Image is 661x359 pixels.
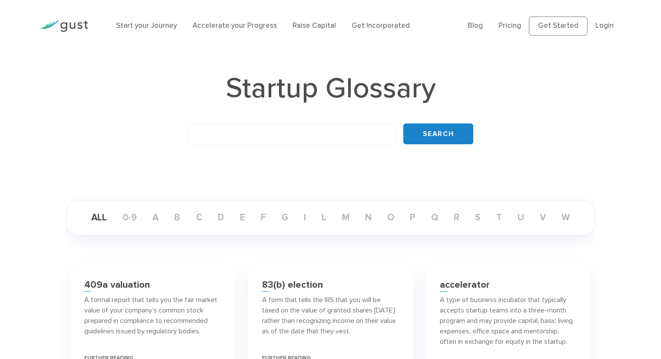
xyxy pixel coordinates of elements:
a: Get Incorporated [352,21,410,30]
a: Start your Journey [116,21,177,30]
a: a [146,212,166,223]
a: i [297,212,313,223]
a: v [533,212,553,223]
a: n [358,212,379,223]
a: ALL [84,212,114,223]
a: Accelerate your Progress [193,21,277,30]
a: q [424,212,445,223]
h1: Startup Glossary [66,74,595,103]
a: u [511,212,531,223]
input: Search [403,123,473,144]
a: c [189,212,209,223]
a: r [447,212,466,223]
a: d [211,212,231,223]
a: Pricing [498,21,521,30]
img: Gust Logo [40,20,88,32]
a: Blog [468,21,483,30]
a: Login [595,21,614,30]
h3: 83(b) election [262,279,323,290]
a: s [468,212,488,223]
a: p [403,212,422,223]
a: m [335,212,356,223]
a: o [380,212,401,223]
a: Raise Capital [292,21,336,30]
a: b [167,212,187,223]
a: 0-9 [116,212,144,223]
a: w [555,212,577,223]
a: Get Started [529,17,588,36]
h3: 409a valuation [84,279,150,290]
a: f [254,212,273,223]
a: t [489,212,509,223]
h3: accelerator [440,279,490,290]
a: g [275,212,295,223]
p: A type of business incubator that typically accepts startup teams into a three-month program and ... [440,295,577,347]
a: l [315,212,333,223]
a: e [233,212,252,223]
p: A formal report that tells you the fair market value of your company’s common stock prepared in c... [84,295,221,336]
p: A form that tells the IRS that you will be taxed on the value of granted shares [DATE] rather tha... [262,295,399,336]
